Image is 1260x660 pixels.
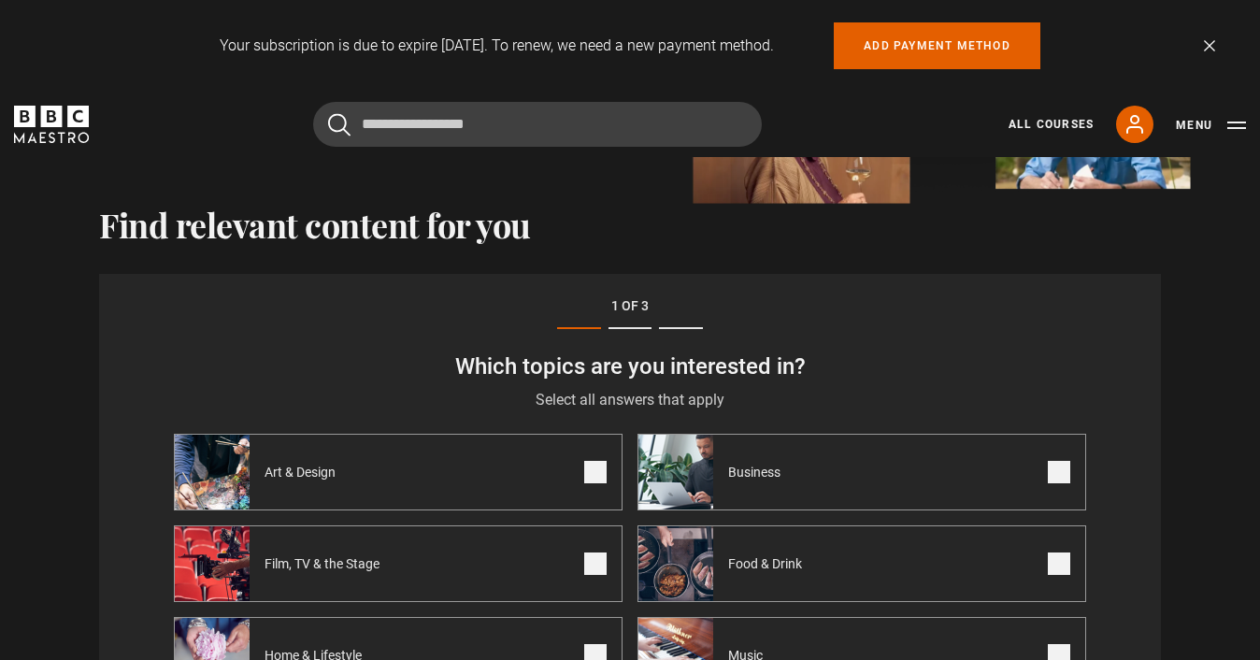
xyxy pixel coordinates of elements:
button: Toggle navigation [1176,116,1246,135]
span: Business [713,463,803,481]
h2: Find relevant content for you [99,205,1161,244]
span: Food & Drink [713,554,824,573]
input: Search [313,102,762,147]
p: 1 of 3 [174,296,1086,316]
a: Add payment method [834,22,1040,69]
h3: Which topics are you interested in? [174,352,1086,381]
button: Submit the search query [328,113,351,136]
p: Your subscription is due to expire [DATE]. To renew, we need a new payment method. [220,35,774,57]
span: Film, TV & the Stage [250,554,402,573]
p: Select all answers that apply [174,389,1086,411]
a: All Courses [1009,116,1094,133]
span: Art & Design [250,463,358,481]
svg: BBC Maestro [14,106,89,143]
